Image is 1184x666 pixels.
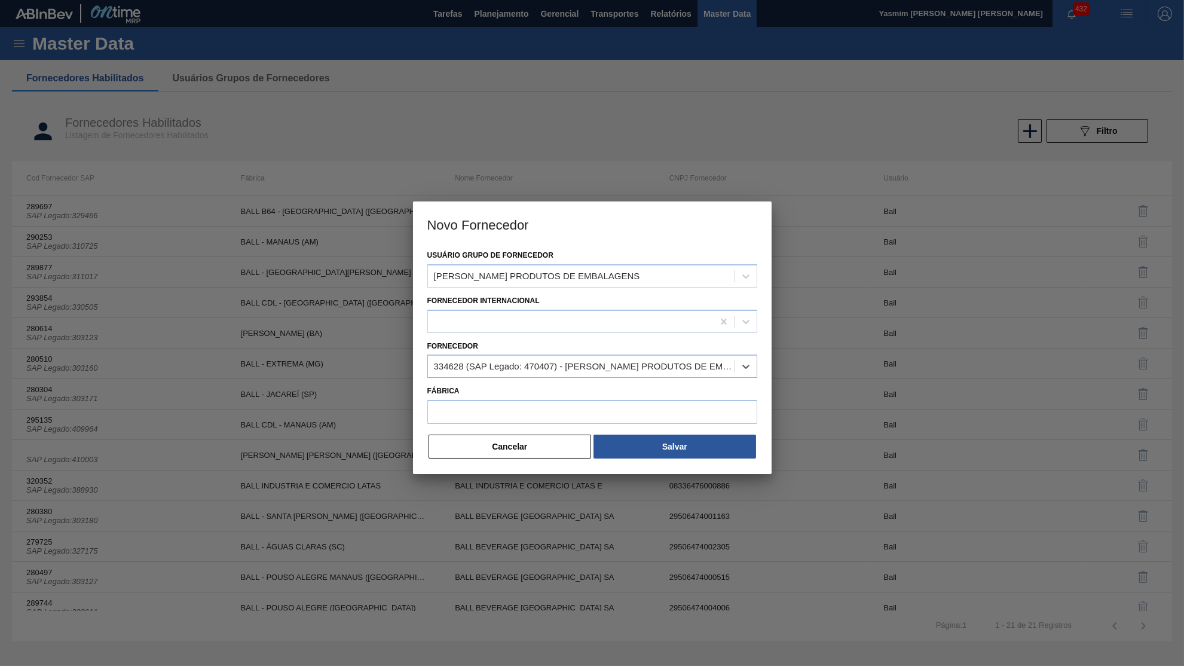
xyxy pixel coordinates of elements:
label: Fornecedor [427,342,478,350]
label: Usuário Grupo de Fornecedor [427,251,553,259]
div: [PERSON_NAME] PRODUTOS DE EMBALAGENS [434,271,640,281]
div: 334628 (SAP Legado: 470407) - [PERSON_NAME] PRODUTOS DE EMBALAGENS-LTDA- - 05701921000103 [434,362,736,372]
label: Fornecedor Internacional [427,297,540,305]
h3: Novo Fornecedor [413,201,772,247]
button: Cancelar [429,435,592,459]
button: Salvar [593,435,755,459]
label: Fábrica [427,383,757,400]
